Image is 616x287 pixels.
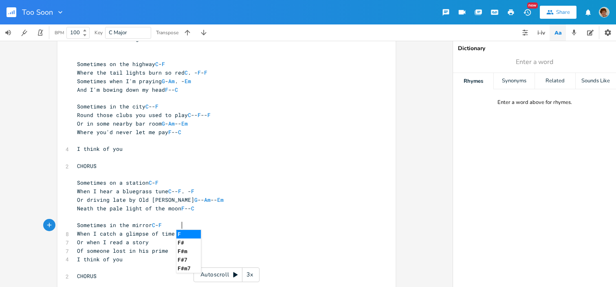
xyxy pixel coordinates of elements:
[175,86,178,93] span: C
[77,60,165,68] span: Sometimes on the highway -
[540,6,576,19] button: Share
[155,60,158,68] span: C
[497,99,572,106] div: Enter a word above for rhymes.
[188,111,191,119] span: C
[194,196,198,203] span: G
[162,60,165,68] span: F
[178,128,181,136] span: C
[458,46,611,51] div: Dictionary
[162,77,165,85] span: G
[176,238,201,247] li: F#
[204,69,207,76] span: F
[516,57,553,67] span: Enter a word
[207,111,211,119] span: F
[145,103,149,110] span: C
[77,256,123,263] span: I think of you
[194,267,260,282] div: Autoscroll
[178,188,181,195] span: F
[156,30,178,35] div: Transpose
[181,120,188,127] span: Em
[77,230,175,237] span: When I catch a glimpse of time
[176,264,201,273] li: F#m7
[185,69,188,76] span: C
[77,162,97,170] span: CHORUS
[109,29,127,36] span: C Major
[168,120,175,127] span: Am
[198,69,201,76] span: F
[95,30,103,35] div: Key
[162,120,165,127] span: G
[176,256,201,264] li: F#7
[198,111,201,119] span: F
[176,230,201,238] li: F
[155,103,158,110] span: F
[191,205,194,212] span: C
[77,77,191,85] span: Sometimes when I'm praying - . -
[152,221,155,229] span: C
[535,73,575,89] div: Related
[178,35,181,42] span: F
[77,238,149,246] span: Or when I read a story
[181,205,185,212] span: F
[149,179,152,186] span: C
[176,247,201,256] li: F#m
[77,247,168,254] span: Of someone lost in his prime
[155,179,158,186] span: F
[519,5,535,20] button: New
[599,7,609,18] img: scohenmusic
[185,35,188,42] span: G
[556,9,570,16] div: Share
[55,31,64,35] div: BPM
[168,188,172,195] span: C
[168,77,175,85] span: Am
[22,9,53,16] span: Too Soon
[201,35,204,42] span: C
[77,69,207,76] span: Where the tail lights burn so red . - -
[77,179,158,186] span: Sometimes on a station -
[77,111,211,119] span: Round those clubs you used to play -- --
[77,128,181,136] span: Where you'd never let me pay --
[527,2,538,9] div: New
[77,35,204,42] span: You have come and gone too soon - . --
[77,272,97,280] span: CHORUS
[77,196,224,203] span: Or driving late by Old [PERSON_NAME] -- --
[453,73,493,89] div: Rhymes
[185,77,191,85] span: Em
[77,221,162,229] span: Sometimes in the mirror -
[168,128,172,136] span: F
[576,73,616,89] div: Sounds Like
[165,86,168,93] span: F
[191,188,194,195] span: F
[77,86,178,93] span: And I'm bowing down my head --
[77,103,158,110] span: Sometimes in the city --
[217,196,224,203] span: Em
[77,120,188,127] span: Or in some nearby bar room - --
[494,73,534,89] div: Synonyms
[242,267,257,282] div: 3x
[77,145,123,152] span: I think of you
[77,188,194,195] span: When I hear a bluegrass tune -- . -
[158,221,162,229] span: F
[77,205,194,212] span: Neath the pale light of the moon --
[204,196,211,203] span: Am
